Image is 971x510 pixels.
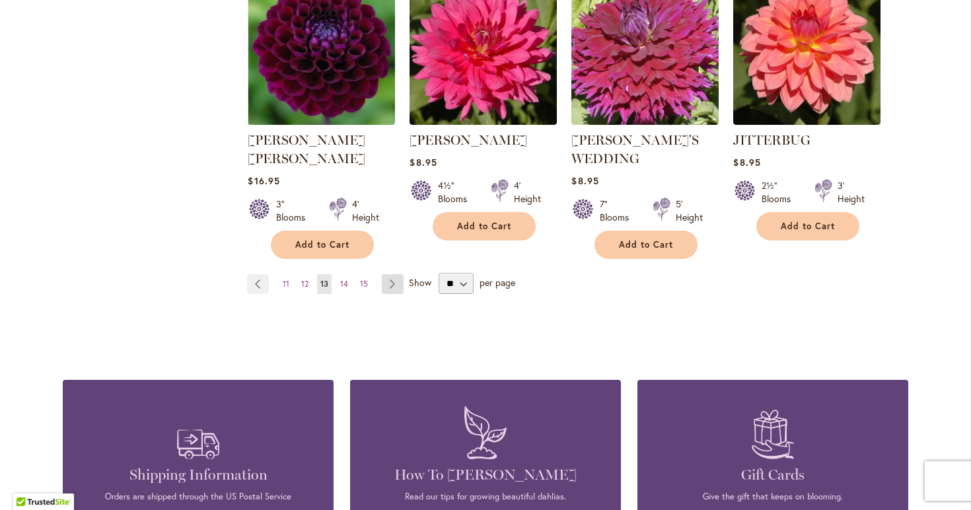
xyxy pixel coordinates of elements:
span: $16.95 [248,174,279,187]
a: JENNA [410,115,557,127]
a: JITTERBUG [733,132,810,148]
p: Give the gift that keeps on blooming. [657,491,888,503]
button: Add to Cart [756,212,859,240]
a: 15 [357,274,371,294]
span: 14 [340,279,348,289]
span: Show [409,276,431,289]
a: [PERSON_NAME] [PERSON_NAME] [248,132,365,166]
span: per page [480,276,515,289]
h4: How To [PERSON_NAME] [370,466,601,484]
h4: Shipping Information [83,466,314,484]
a: Jennifer's Wedding [571,115,719,127]
div: 4½" Blooms [438,179,475,205]
span: 13 [320,279,328,289]
div: 4' Height [514,179,541,205]
a: JITTERBUG [733,115,881,127]
span: Add to Cart [295,239,349,250]
a: 12 [298,274,312,294]
div: 7" Blooms [600,198,637,224]
a: 11 [279,274,293,294]
span: Add to Cart [457,221,511,232]
h4: Gift Cards [657,466,888,484]
span: Add to Cart [781,221,835,232]
a: [PERSON_NAME] [410,132,527,148]
span: 11 [283,279,289,289]
span: Add to Cart [619,239,673,250]
div: 4' Height [352,198,379,224]
button: Add to Cart [271,231,374,259]
div: 3" Blooms [276,198,313,224]
button: Add to Cart [594,231,698,259]
a: JASON MATTHEW [248,115,395,127]
span: $8.95 [410,156,437,168]
div: 5' Height [676,198,703,224]
span: $8.95 [733,156,760,168]
button: Add to Cart [433,212,536,240]
span: $8.95 [571,174,598,187]
a: 14 [337,274,351,294]
p: Read our tips for growing beautiful dahlias. [370,491,601,503]
div: 2½" Blooms [762,179,799,205]
iframe: Launch Accessibility Center [10,463,47,500]
p: Orders are shipped through the US Postal Service [83,491,314,503]
span: 12 [301,279,308,289]
a: [PERSON_NAME]'S WEDDING [571,132,699,166]
span: 15 [360,279,368,289]
div: 3' Height [838,179,865,205]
